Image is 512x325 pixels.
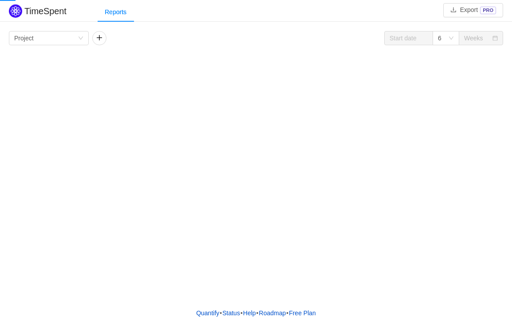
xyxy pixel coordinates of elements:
span: • [256,309,259,317]
div: Weeks [464,31,483,45]
i: icon: down [449,35,454,42]
a: Roadmap [259,306,287,320]
a: Status [222,306,240,320]
div: Project [14,31,34,45]
div: 6 [438,31,441,45]
input: Start date [384,31,433,45]
span: • [240,309,243,317]
h2: TimeSpent [24,6,67,16]
img: Quantify logo [9,4,22,18]
i: icon: down [78,35,83,42]
i: icon: calendar [492,35,498,42]
div: Reports [98,2,134,22]
span: • [286,309,288,317]
button: icon: downloadExportPRO [443,3,503,17]
a: Quantify [196,306,220,320]
button: Free Plan [288,306,316,320]
span: • [220,309,222,317]
button: icon: plus [92,31,106,45]
a: Help [243,306,256,320]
